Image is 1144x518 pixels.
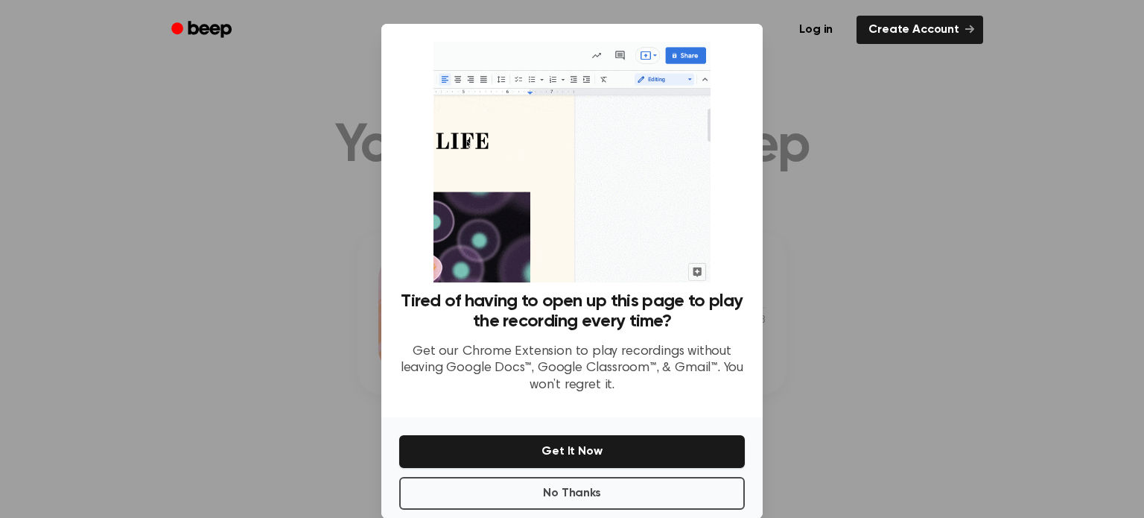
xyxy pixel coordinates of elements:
[399,435,745,468] button: Get It Now
[857,16,983,44] a: Create Account
[399,344,745,394] p: Get our Chrome Extension to play recordings without leaving Google Docs™, Google Classroom™, & Gm...
[399,477,745,510] button: No Thanks
[161,16,245,45] a: Beep
[784,13,848,47] a: Log in
[399,291,745,332] h3: Tired of having to open up this page to play the recording every time?
[433,42,710,282] img: Beep extension in action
